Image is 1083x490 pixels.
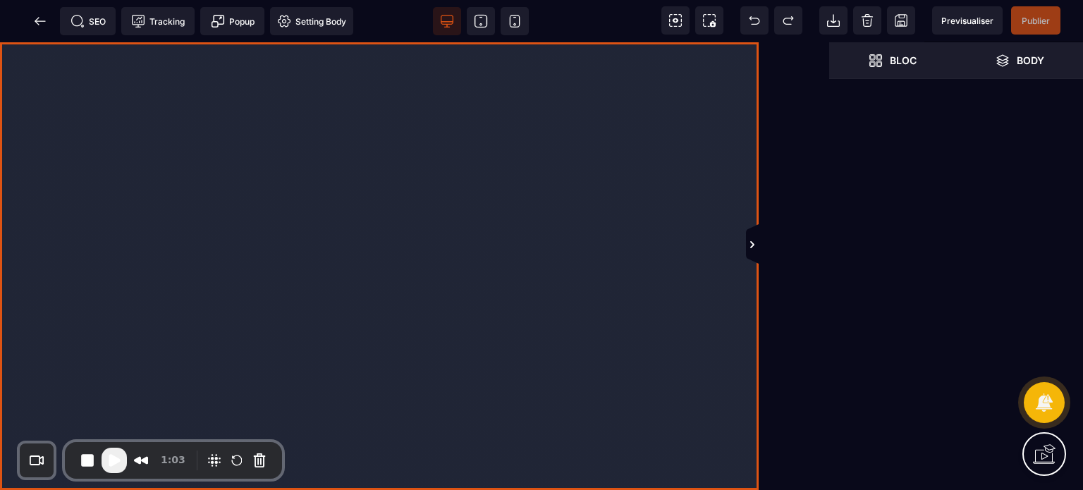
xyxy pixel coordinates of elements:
[277,14,346,28] span: Setting Body
[932,6,1003,35] span: Preview
[956,42,1083,79] span: Open Layer Manager
[211,14,255,28] span: Popup
[71,14,106,28] span: SEO
[1022,16,1050,26] span: Publier
[131,14,185,28] span: Tracking
[661,6,690,35] span: View components
[829,42,956,79] span: Open Blocks
[695,6,723,35] span: Screenshot
[890,55,917,66] strong: Bloc
[1017,55,1044,66] strong: Body
[941,16,993,26] span: Previsualiser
